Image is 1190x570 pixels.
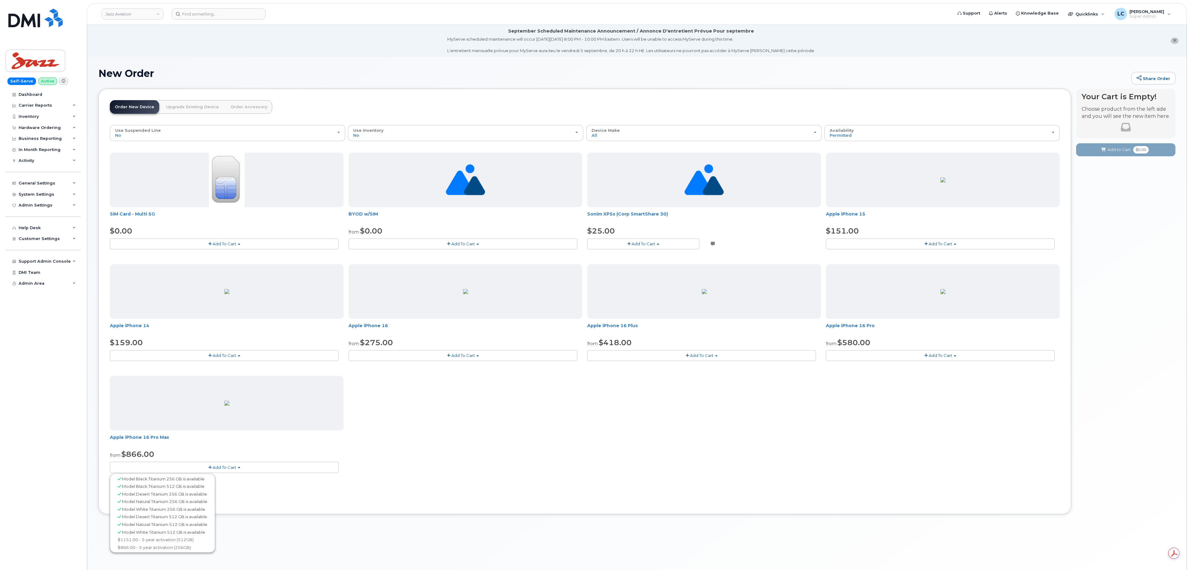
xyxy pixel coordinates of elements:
a: Upgrade Existing Device [161,100,224,114]
a: SIM Card - Multi 5G [110,211,155,217]
a: $866.00 - 3-year activation (256GB) [111,544,214,551]
span: $0.00 [360,226,382,235]
img: 96FE4D95-2934-46F2-B57A-6FE1B9896579.png [940,177,945,182]
span: $418.00 [599,338,632,347]
small: from [826,341,836,346]
span: Model Desert Titanium 512 GB is available [122,514,207,519]
span: Model Natural Titanium 512 GB is available [122,522,207,527]
a: Apple iPhone 16 Plus [587,323,638,328]
div: SIM Card - Multi 5G [110,211,344,223]
a: Apple iPhone 16 [349,323,388,328]
button: close notification [1171,38,1179,44]
span: Add To Cart [929,241,952,246]
span: Model Natural Titanium 256 GB is available [122,499,207,504]
span: Add To Cart [632,241,655,246]
span: Model Black Titanium 256 GB is available [122,476,205,481]
img: CF3D4CB1-4C2B-41DB-9064-0F6C383BB129.png [940,289,945,294]
p: Choose product from the left side and you will see the new item here. [1082,106,1170,120]
button: Device Make All [586,125,822,141]
a: BYOD w/SIM [349,211,378,217]
a: Apple iPhone 14 [110,323,149,328]
img: no_image_found-2caef05468ed5679b831cfe6fc140e25e0c280774317ffc20a367ab7fd17291e.png [446,153,485,207]
span: No [353,133,359,138]
button: Add To Cart [110,350,339,361]
a: Share Order [1131,72,1175,84]
img: 73A59963-EFD8-4598-881B-B96537DCB850.png [224,401,229,406]
button: Add To Cart [349,350,577,361]
div: Apple iPhone 16 Pro [826,323,1060,335]
img: 1AD8B381-DE28-42E7-8D9B-FF8D21CC6502.png [463,289,468,294]
span: Add To Cart [690,353,714,358]
span: Device Make [592,128,620,133]
button: Add to Cart $0.00 [1076,143,1175,156]
span: Add To Cart [213,465,236,470]
small: from [349,229,359,235]
span: Model White Titanium 512 GB is available [122,530,205,535]
a: Order Accessory [226,100,272,114]
div: Apple iPhone 16 [349,323,582,335]
div: MyServe scheduled maintenance will occur [DATE][DATE] 8:00 PM - 10:00 PM Eastern. Users will be u... [447,36,815,54]
a: Order New Device [110,100,159,114]
span: No [115,133,121,138]
button: Availability Permitted [824,125,1060,141]
button: Add To Cart [587,238,699,249]
button: Add To Cart [110,238,339,249]
span: $159.00 [110,338,143,347]
button: Add To Cart [587,350,816,361]
h4: Your Cart is Empty! [1082,92,1170,101]
a: Apple iPhone 16 Pro [826,323,875,328]
img: 701041B0-7858-4894-A21F-E352904D2A4C.png [702,289,707,294]
span: Model White Titanium 256 GB is available [122,507,205,512]
div: Apple iPhone 14 [110,323,344,335]
small: from [349,341,359,346]
a: Sonim XP5s (Corp SmartShare 30) [587,211,668,217]
button: Use Suspended Line No [110,125,345,141]
span: Add To Cart [451,353,475,358]
button: Use Inventory No [348,125,583,141]
small: from [110,452,120,458]
span: Permitted [830,133,852,138]
span: All [592,133,597,138]
button: Add To Cart [826,350,1055,361]
div: Apple iPhone 16 Pro Max [110,434,344,447]
span: $580.00 [837,338,870,347]
a: $1151.00 - 3-year activation (512GB) [111,536,214,544]
span: Add To Cart [213,353,236,358]
div: Sonim XP5s (Corp SmartShare 30) [587,211,821,223]
a: Apple iPhone 16 Pro Max [110,434,169,440]
button: Add To Cart [349,238,577,249]
span: Use Inventory [353,128,384,133]
h1: New Order [98,68,1128,79]
button: Add To Cart [826,238,1055,249]
span: Add To Cart [451,241,475,246]
img: no_image_found-2caef05468ed5679b831cfe6fc140e25e0c280774317ffc20a367ab7fd17291e.png [684,153,724,207]
span: Add to Cart [1107,147,1131,153]
span: $0.00 [110,226,132,235]
span: Model Desert Titanium 256 GB is available [122,492,207,497]
span: $0.00 [1133,146,1149,154]
span: $866.00 [121,450,154,459]
span: Add To Cart [929,353,952,358]
span: $275.00 [360,338,393,347]
div: Apple iPhone 16 Plus [587,323,821,335]
div: BYOD w/SIM [349,211,582,223]
div: Apple iPhone 15 [826,211,1060,223]
span: $25.00 [587,226,615,235]
span: $151.00 [826,226,859,235]
span: Availability [830,128,854,133]
a: Apple iPhone 15 [826,211,865,217]
small: from [587,341,598,346]
img: 00D627D4-43E9-49B7-A367-2C99342E128C.jpg [209,153,244,207]
span: Add To Cart [213,241,236,246]
span: Use Suspended Line [115,128,161,133]
span: Model Black Titanium 512 GB is available [122,484,205,489]
div: September Scheduled Maintenance Announcement / Annonce D'entretient Prévue Pour septembre [508,28,754,34]
button: Add To Cart [110,462,339,473]
img: 6598ED92-4C32-42D3-A63C-95DFAC6CCF4E.png [224,289,229,294]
